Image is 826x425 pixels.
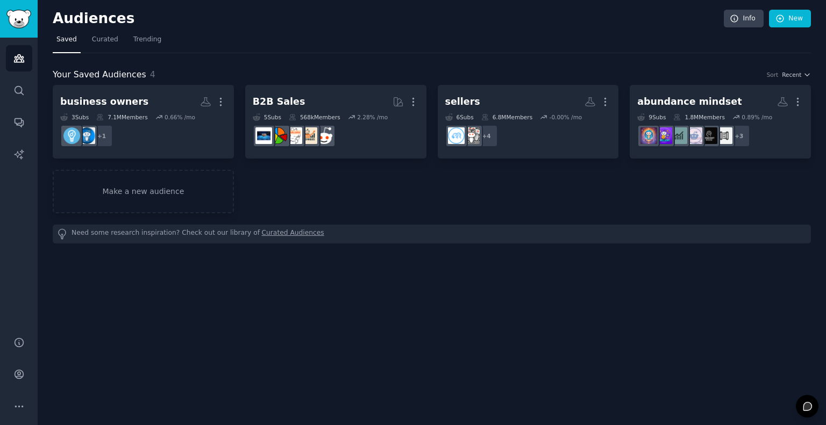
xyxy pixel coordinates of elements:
[301,127,317,144] img: salestechniques
[56,35,77,45] span: Saved
[445,113,474,121] div: 6 Sub s
[686,127,702,144] img: DecidingToBeBetter
[53,170,234,213] a: Make a new audience
[671,127,687,144] img: MindsetOfMoney
[357,113,388,121] div: 2.28 % /mo
[316,127,332,144] img: sales
[630,85,811,159] a: abundance mindset9Subs1.8MMembers0.89% /mo+3lawofassumptionMindsetModeDecidingToBeBetterMindsetOf...
[637,95,742,109] div: abundance mindset
[637,113,666,121] div: 9 Sub s
[165,113,195,121] div: 0.66 % /mo
[289,113,340,121] div: 568k Members
[90,125,113,147] div: + 1
[728,125,750,147] div: + 3
[60,95,148,109] div: business owners
[150,69,155,80] span: 4
[782,71,811,78] button: Recent
[79,127,95,144] img: BusinessOwners_USA
[262,228,324,240] a: Curated Audiences
[53,10,724,27] h2: Audiences
[253,113,281,121] div: 5 Sub s
[63,127,80,144] img: Entrepreneur
[767,71,779,78] div: Sort
[724,10,764,28] a: Info
[445,95,480,109] div: sellers
[550,113,582,121] div: -0.00 % /mo
[88,31,122,53] a: Curated
[716,127,732,144] img: lawofassumption
[53,68,146,82] span: Your Saved Audiences
[438,85,619,159] a: sellers6Subs6.8MMembers-0.00% /mo+4socialanxietysocialskills
[53,31,81,53] a: Saved
[130,31,165,53] a: Trending
[253,95,305,109] div: B2B Sales
[270,127,287,144] img: B2BSales
[475,125,498,147] div: + 4
[782,71,801,78] span: Recent
[53,85,234,159] a: business owners3Subs7.1MMembers0.66% /mo+1BusinessOwners_USAEntrepreneur
[448,127,465,144] img: socialskills
[255,127,272,144] img: B_2_B_Selling_Tips
[701,127,717,144] img: MindsetMode
[463,127,480,144] img: socialanxiety
[673,113,724,121] div: 1.8M Members
[92,35,118,45] span: Curated
[481,113,532,121] div: 6.8M Members
[742,113,772,121] div: 0.89 % /mo
[60,113,89,121] div: 3 Sub s
[53,225,811,243] div: Need some research inspiration? Check out our library of
[769,10,811,28] a: New
[133,35,161,45] span: Trending
[245,85,426,159] a: B2B Sales5Subs568kMembers2.28% /mosalessalestechniquesb2b_salesB2BSalesB_2_B_Selling_Tips
[656,127,672,144] img: Millions
[286,127,302,144] img: b2b_sales
[96,113,147,121] div: 7.1M Members
[640,127,657,144] img: lawofattraction
[6,10,31,28] img: GummySearch logo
